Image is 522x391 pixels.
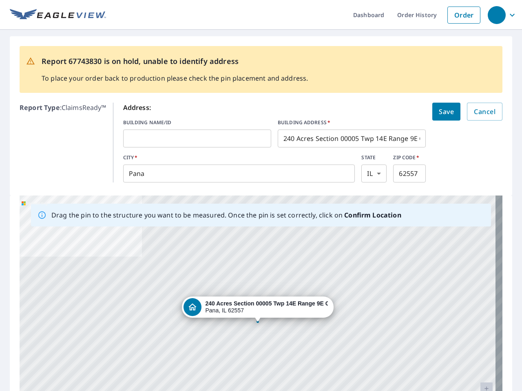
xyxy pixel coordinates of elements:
p: Address: [123,103,426,112]
img: EV Logo [10,9,106,21]
span: Save [439,106,454,117]
em: IL [367,170,372,178]
label: STATE [361,154,387,161]
strong: 240 Acres Section 00005 Twp 14E Range 9E County Ch [206,300,354,307]
b: Report Type [20,103,60,112]
p: To place your order back to production please check the pin placement and address. [42,73,308,83]
div: IL [361,165,387,182]
label: BUILDING NAME/ID [123,119,271,126]
b: Confirm Location [344,211,401,220]
a: Order [447,7,480,24]
p: : ClaimsReady™ [20,103,106,182]
div: Pana, IL 62557 [206,300,328,314]
label: CITY [123,154,355,161]
button: Save [432,103,460,121]
label: BUILDING ADDRESS [278,119,426,126]
span: Cancel [474,106,495,117]
button: Cancel [467,103,502,121]
div: Dropped pin, building 1, Residential property, 240 Acres Section 00005 Twp 14E Range 9E County Ch... [182,297,334,322]
p: Report 67743830 is on hold, unable to identify address [42,56,308,67]
p: Drag the pin to the structure you want to be measured. Once the pin is set correctly, click on [51,210,401,220]
label: ZIP CODE [393,154,426,161]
